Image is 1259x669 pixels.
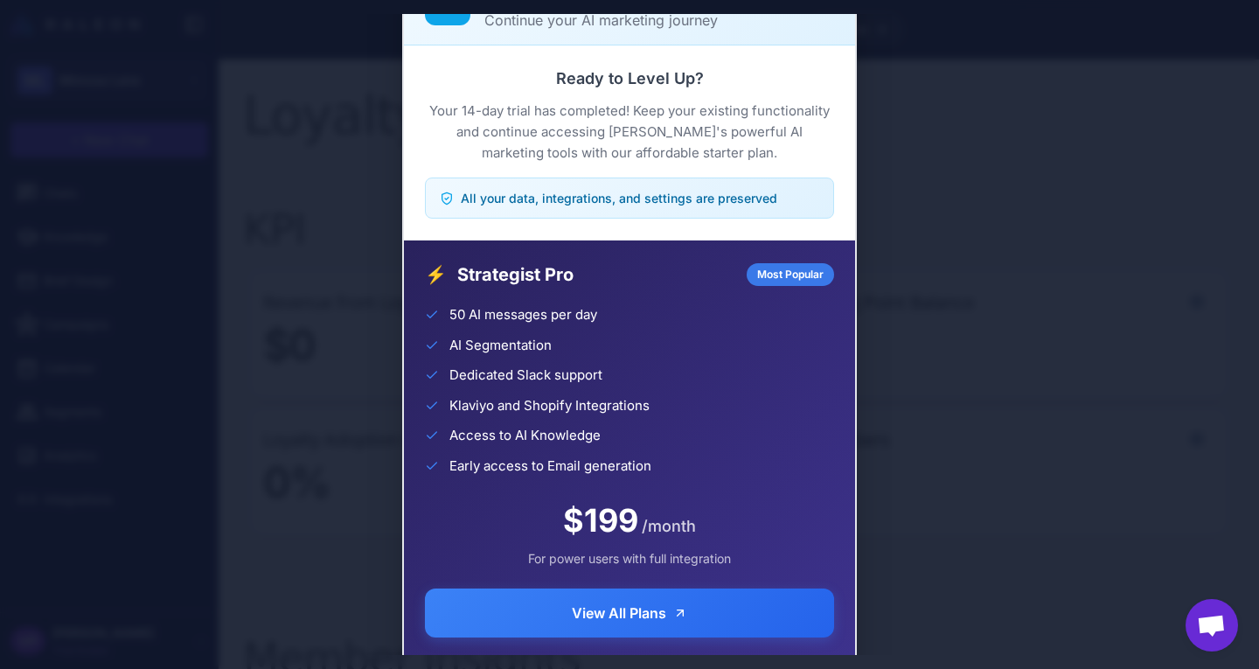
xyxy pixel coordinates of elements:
span: AI Segmentation [449,336,552,356]
span: Strategist Pro [457,261,736,288]
span: Early access to Email generation [449,456,651,477]
span: View All Plans [572,603,666,624]
span: Dedicated Slack support [449,366,602,386]
span: Access to AI Knowledge [449,426,601,446]
div: Most Popular [747,263,834,286]
span: $199 [563,497,638,544]
p: Continue your AI marketing journey [484,10,834,31]
p: Your 14-day trial has completed! Keep your existing functionality and continue accessing [PERSON_... [425,101,834,164]
span: All your data, integrations, and settings are preserved [461,189,777,207]
h3: Ready to Level Up? [425,66,834,90]
div: For power users with full integration [425,549,834,568]
span: 50 AI messages per day [449,305,597,325]
span: ⚡ [425,261,447,288]
span: Klaviyo and Shopify Integrations [449,396,650,416]
button: View All Plans [425,589,834,638]
span: /month [642,514,696,538]
div: Open chat [1186,599,1238,652]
